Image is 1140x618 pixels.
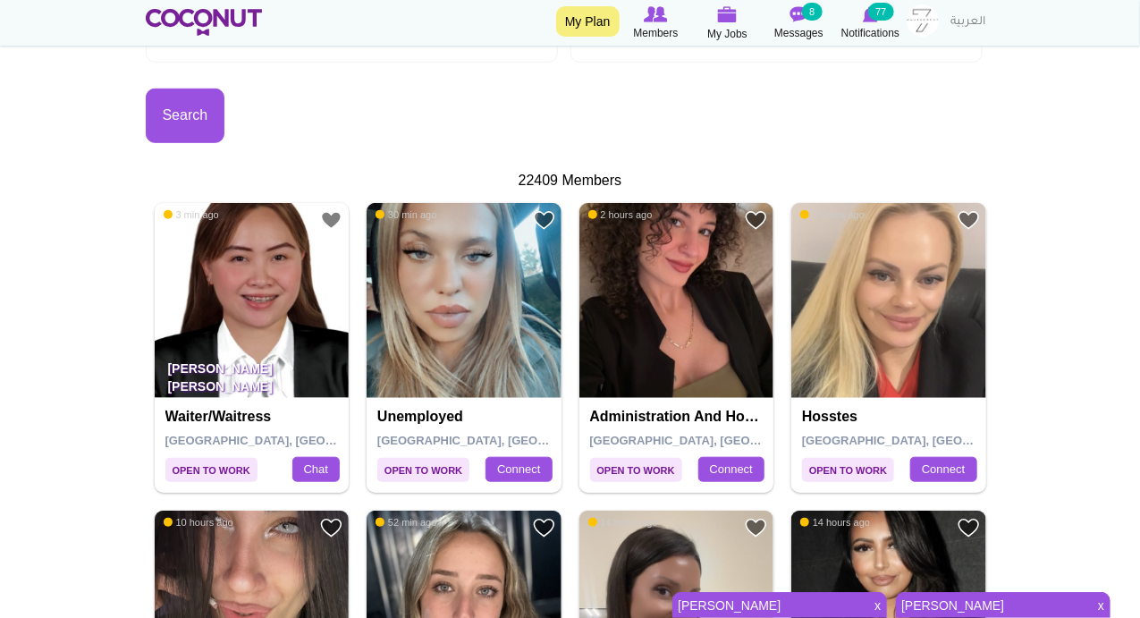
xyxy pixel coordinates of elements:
span: Open to Work [377,458,469,482]
span: [GEOGRAPHIC_DATA], [GEOGRAPHIC_DATA] [165,434,420,447]
a: Add to Favourites [745,209,767,232]
button: Search [146,89,225,143]
small: 8 [802,3,822,21]
span: 3 min ago [164,208,219,221]
a: Add to Favourites [745,517,767,539]
span: [GEOGRAPHIC_DATA], [GEOGRAPHIC_DATA] [802,434,1057,447]
a: Add to Favourites [533,517,555,539]
a: Add to Favourites [958,209,980,232]
a: My Jobs My Jobs [692,4,764,43]
a: Add to Favourites [320,517,342,539]
a: [PERSON_NAME] [672,593,864,618]
a: Connect [910,457,976,482]
a: Chat [292,457,340,482]
span: [GEOGRAPHIC_DATA], [GEOGRAPHIC_DATA] [377,434,632,447]
a: Connect [698,457,764,482]
span: Messages [774,24,823,42]
span: 3 hours ago [800,208,865,221]
a: Add to Favourites [533,209,555,232]
span: Open to Work [590,458,682,482]
span: My Jobs [707,25,747,43]
span: 14 hours ago [588,516,658,529]
img: Messages [790,6,808,22]
a: العربية [942,4,995,40]
img: Notifications [863,6,878,22]
span: 30 min ago [376,208,436,221]
span: Members [633,24,678,42]
a: My Plan [556,6,620,37]
span: [GEOGRAPHIC_DATA], [GEOGRAPHIC_DATA] [590,434,845,447]
h4: Administration and Hostess [590,409,768,425]
a: Add to Favourites [320,209,342,232]
img: Browse Members [644,6,667,22]
span: 14 hours ago [800,516,870,529]
span: x [868,593,887,618]
h4: Waiter/Waitress [165,409,343,425]
img: My Jobs [718,6,738,22]
p: [PERSON_NAME] [PERSON_NAME] Witara [155,348,350,398]
a: Add to Favourites [958,517,980,539]
div: 22409 Members [146,171,995,191]
img: Home [146,9,263,36]
h4: Unemployed [377,409,555,425]
span: 10 hours ago [164,516,233,529]
span: Open to Work [802,458,894,482]
a: Notifications Notifications 77 [835,4,907,42]
small: 77 [868,3,893,21]
a: Messages Messages 8 [764,4,835,42]
span: Notifications [841,24,899,42]
h4: Hosstes [802,409,980,425]
span: 52 min ago [376,516,436,529]
a: [PERSON_NAME] [896,593,1087,618]
span: x [1092,593,1110,618]
span: 2 hours ago [588,208,653,221]
a: Browse Members Members [621,4,692,42]
span: Open to Work [165,458,258,482]
a: Connect [486,457,552,482]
